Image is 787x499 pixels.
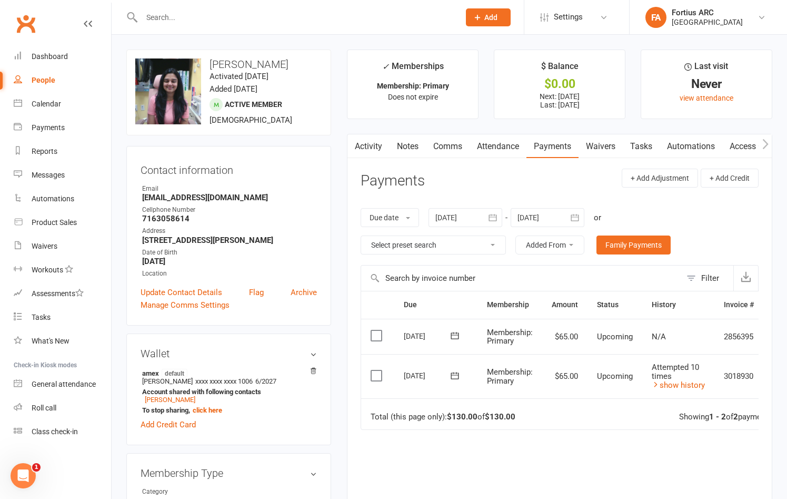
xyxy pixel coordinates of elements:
a: What's New [14,329,111,353]
div: Total (this page only): of [371,413,515,422]
strong: 2 [733,412,738,422]
strong: [DATE] [142,257,317,266]
span: Upcoming [597,332,633,341]
strong: Membership: Primary [377,82,449,90]
div: [DATE] [404,367,452,384]
strong: 1 - 2 [709,412,726,422]
div: Assessments [32,289,84,298]
div: Calendar [32,100,61,108]
button: + Add Credit [701,169,759,188]
button: Add [466,8,511,26]
td: 2856395 [714,319,763,355]
i: ✓ [382,62,389,72]
div: Date of Birth [142,248,317,258]
a: Automations [660,134,722,159]
td: $65.00 [542,354,587,398]
td: 3018930 [714,354,763,398]
span: xxxx xxxx xxxx 1006 [195,377,253,385]
a: Flag [249,286,264,299]
div: Payments [32,123,65,132]
h3: [PERSON_NAME] [135,58,322,70]
div: Email [142,184,317,194]
div: People [32,76,55,84]
strong: [STREET_ADDRESS][PERSON_NAME] [142,236,317,245]
div: Product Sales [32,218,77,227]
button: Added From [515,236,584,255]
span: Settings [554,5,583,29]
time: Activated [DATE] [210,72,268,81]
a: Clubworx [13,11,39,37]
div: $0.00 [504,79,615,90]
a: Tasks [14,306,111,329]
span: Does not expire [388,93,438,101]
a: Manage Comms Settings [141,299,230,311]
div: [DATE] [404,328,452,344]
input: Search... [138,10,452,25]
span: N/A [652,332,666,341]
div: General attendance [32,380,96,388]
div: Reports [32,147,57,155]
iframe: Intercom live chat [11,463,36,488]
div: Messages [32,171,65,179]
button: Filter [681,266,733,291]
div: Never [651,79,762,90]
a: Add Credit Card [141,418,196,431]
a: Update Contact Details [141,286,222,299]
a: Automations [14,187,111,211]
a: Payments [14,116,111,140]
strong: Account shared with following contacts [142,388,312,396]
a: Class kiosk mode [14,420,111,444]
div: FA [645,7,666,28]
div: Waivers [32,242,57,250]
div: Filter [701,272,719,285]
a: click here [193,406,222,414]
th: Status [587,291,642,318]
a: Calendar [14,92,111,116]
span: Membership: Primary [487,328,533,346]
span: [DEMOGRAPHIC_DATA] [210,115,292,125]
div: [GEOGRAPHIC_DATA] [672,17,743,27]
a: Activity [347,134,390,159]
div: Memberships [382,60,444,79]
span: 6/2027 [255,377,276,385]
span: Attempted 10 times [652,363,699,381]
span: Add [484,13,497,22]
a: Waivers [579,134,623,159]
a: view attendance [680,94,733,102]
input: Search by invoice number [361,266,681,291]
h3: Membership Type [141,467,317,479]
button: + Add Adjustment [622,169,698,188]
a: Assessments [14,282,111,306]
h3: Wallet [141,348,317,359]
img: image1742339467.png [135,58,201,124]
a: Messages [14,163,111,187]
p: Next: [DATE] Last: [DATE] [504,92,615,109]
a: Tasks [623,134,660,159]
strong: $130.00 [447,412,477,422]
div: Roll call [32,404,56,412]
a: Family Payments [596,236,671,255]
li: [PERSON_NAME] [141,367,317,416]
strong: 7163058614 [142,214,317,223]
a: General attendance kiosk mode [14,373,111,396]
a: Notes [390,134,426,159]
div: Automations [32,194,74,203]
a: Reports [14,140,111,163]
div: Showing of payments [679,413,772,422]
strong: [EMAIL_ADDRESS][DOMAIN_NAME] [142,193,317,202]
a: Product Sales [14,211,111,234]
div: or [594,211,601,224]
button: Due date [361,208,419,227]
span: default [162,369,187,377]
div: Location [142,269,317,279]
a: People [14,69,111,92]
strong: amex [142,369,312,377]
th: Due [394,291,477,318]
a: [PERSON_NAME] [145,396,195,404]
span: Upcoming [597,371,633,381]
time: Added [DATE] [210,84,257,94]
th: Membership [477,291,542,318]
div: Dashboard [32,52,68,61]
strong: To stop sharing, [142,406,312,414]
a: Comms [426,134,470,159]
